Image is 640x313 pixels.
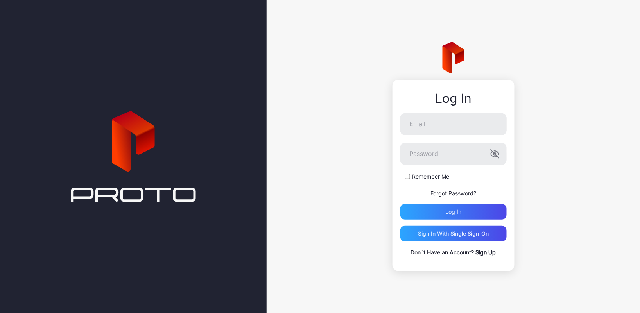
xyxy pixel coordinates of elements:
button: Password [490,149,500,159]
button: Log in [400,204,507,220]
div: Log In [400,91,507,106]
div: Sign in With Single Sign-On [418,231,489,237]
label: Remember Me [412,173,450,181]
input: Password [400,143,507,165]
a: Forgot Password? [430,190,476,197]
button: Sign in With Single Sign-On [400,226,507,241]
div: Log in [445,209,461,215]
p: Don`t Have an Account? [400,248,507,257]
input: Email [400,113,507,135]
a: Sign Up [476,249,496,256]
